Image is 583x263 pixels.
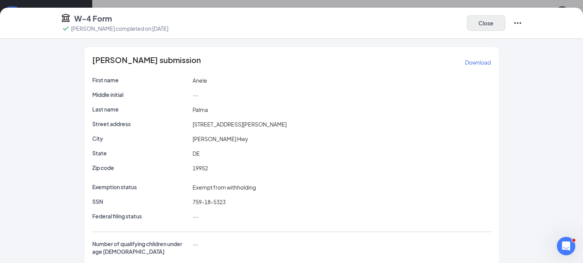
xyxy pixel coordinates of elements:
span: -- [193,92,198,98]
p: Zip code [92,164,190,171]
p: Exemption status [92,183,190,191]
p: Street address [92,120,190,128]
span: 759-18-5323 [193,198,226,205]
span: [PERSON_NAME] Hwy [193,135,248,142]
p: SSN [92,198,190,205]
span: 19952 [193,165,208,171]
p: Last name [92,105,190,113]
span: Anele [193,77,207,84]
p: Number of qualifying children under age [DEMOGRAPHIC_DATA] [92,240,190,255]
h4: W-4 Form [74,13,112,24]
svg: Checkmark [61,24,70,33]
p: City [92,135,190,142]
iframe: Intercom live chat [557,237,575,255]
svg: TaxGovernmentIcon [61,13,70,22]
p: First name [92,76,190,84]
span: [STREET_ADDRESS][PERSON_NAME] [193,121,287,128]
p: State [92,149,190,157]
span: DE [193,150,200,157]
button: Download [465,56,491,68]
p: Download [465,58,491,66]
svg: Ellipses [513,18,522,28]
span: Palma [193,106,208,113]
p: [PERSON_NAME] completed on [DATE] [71,25,168,32]
span: -- [193,241,198,248]
p: Middle initial [92,91,190,98]
span: Exempt from withholding [193,184,256,191]
p: Federal filing status [92,212,190,220]
span: -- [193,213,198,220]
button: Close [467,15,505,31]
span: [PERSON_NAME] submission [92,56,201,68]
